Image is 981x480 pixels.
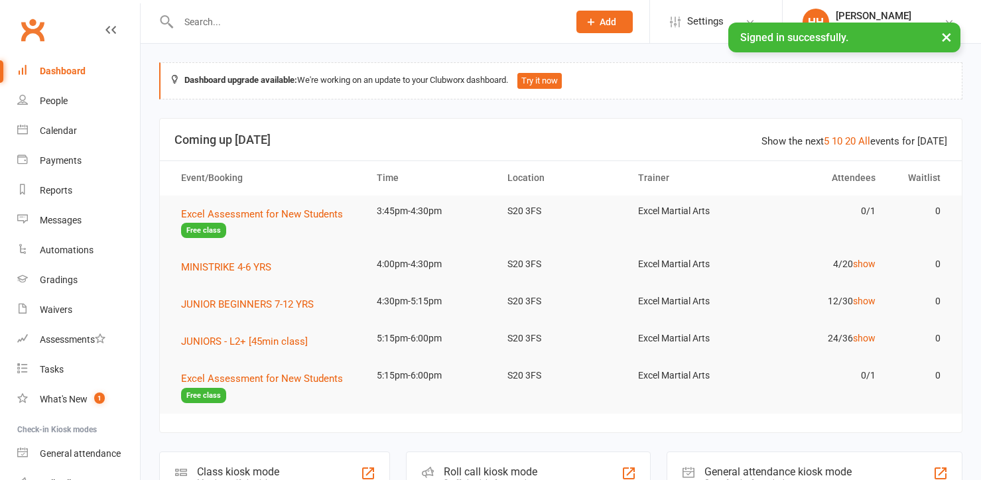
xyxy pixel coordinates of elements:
[181,371,353,403] button: Excel Assessment for New StudentsFree class
[757,360,887,391] td: 0/1
[600,17,616,27] span: Add
[40,394,88,404] div: What's New
[887,360,952,391] td: 0
[181,298,314,310] span: JUNIOR BEGINNERS 7-12 YRS
[17,206,140,235] a: Messages
[495,286,626,317] td: S20 3FS
[169,161,365,195] th: Event/Booking
[17,265,140,295] a: Gradings
[887,323,952,354] td: 0
[757,323,887,354] td: 24/36
[40,125,77,136] div: Calendar
[181,388,226,403] span: Free class
[495,249,626,280] td: S20 3FS
[836,22,911,34] div: Excel Martial Arts
[803,9,829,35] div: HH
[17,86,140,116] a: People
[17,355,140,385] a: Tasks
[40,185,72,196] div: Reports
[365,196,495,227] td: 3:45pm-4:30pm
[17,325,140,355] a: Assessments
[853,333,876,343] a: show
[16,13,49,46] a: Clubworx
[626,161,757,195] th: Trainer
[17,295,140,325] a: Waivers
[626,249,757,280] td: Excel Martial Arts
[626,196,757,227] td: Excel Martial Arts
[40,155,82,166] div: Payments
[17,116,140,146] a: Calendar
[40,334,105,345] div: Assessments
[40,66,86,76] div: Dashboard
[845,135,856,147] a: 20
[181,208,343,220] span: Excel Assessment for New Students
[704,465,852,478] div: General attendance kiosk mode
[853,259,876,269] a: show
[887,286,952,317] td: 0
[174,133,947,147] h3: Coming up [DATE]
[17,385,140,414] a: What's New1
[365,360,495,391] td: 5:15pm-6:00pm
[444,465,540,478] div: Roll call kiosk mode
[887,249,952,280] td: 0
[365,323,495,354] td: 5:15pm-6:00pm
[495,161,626,195] th: Location
[757,161,887,195] th: Attendees
[181,206,353,239] button: Excel Assessment for New StudentsFree class
[495,360,626,391] td: S20 3FS
[159,62,962,99] div: We're working on an update to your Clubworx dashboard.
[181,259,281,275] button: MINISTRIKE 4-6 YRS
[17,146,140,176] a: Payments
[365,286,495,317] td: 4:30pm-5:15pm
[17,439,140,469] a: General attendance kiosk mode
[181,223,226,238] span: Free class
[517,73,562,89] button: Try it now
[824,135,829,147] a: 5
[935,23,958,51] button: ×
[757,196,887,227] td: 0/1
[181,261,271,273] span: MINISTRIKE 4-6 YRS
[181,333,317,349] button: JUNIORS - L2+ [45min class]
[17,56,140,86] a: Dashboard
[40,364,64,375] div: Tasks
[740,31,848,44] span: Signed in successfully.
[365,249,495,280] td: 4:00pm-4:30pm
[40,448,121,459] div: General attendance
[197,465,279,478] div: Class kiosk mode
[181,335,308,347] span: JUNIORS - L2+ [45min class]
[495,196,626,227] td: S20 3FS
[495,323,626,354] td: S20 3FS
[853,296,876,306] a: show
[626,286,757,317] td: Excel Martial Arts
[174,13,559,31] input: Search...
[40,274,78,285] div: Gradings
[17,235,140,265] a: Automations
[887,161,952,195] th: Waitlist
[626,360,757,391] td: Excel Martial Arts
[757,249,887,280] td: 4/20
[887,196,952,227] td: 0
[832,135,842,147] a: 10
[17,176,140,206] a: Reports
[761,133,947,149] div: Show the next events for [DATE]
[40,215,82,225] div: Messages
[184,75,297,85] strong: Dashboard upgrade available:
[365,161,495,195] th: Time
[836,10,911,22] div: [PERSON_NAME]
[576,11,633,33] button: Add
[181,373,343,385] span: Excel Assessment for New Students
[626,323,757,354] td: Excel Martial Arts
[40,245,94,255] div: Automations
[181,296,323,312] button: JUNIOR BEGINNERS 7-12 YRS
[757,286,887,317] td: 12/30
[858,135,870,147] a: All
[40,304,72,315] div: Waivers
[687,7,724,36] span: Settings
[94,392,105,404] span: 1
[40,95,68,106] div: People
